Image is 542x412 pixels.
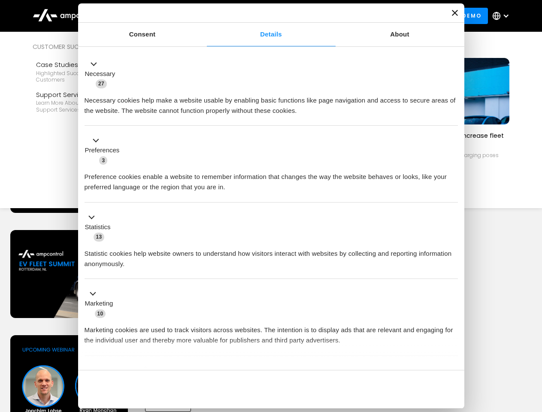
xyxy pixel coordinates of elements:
[94,233,105,241] span: 13
[85,69,115,79] label: Necessary
[33,87,139,117] a: Support ServicesLearn more about Ampcontrol’s support services
[36,90,136,100] div: Support Services
[85,222,111,232] label: Statistics
[33,57,139,87] a: Case StudiesHighlighted success stories From Our Customers
[85,59,121,89] button: Necessary (27)
[85,145,120,155] label: Preferences
[99,156,107,165] span: 3
[85,165,458,192] div: Preference cookies enable a website to remember information that changes the way the website beha...
[85,289,118,319] button: Marketing (10)
[96,79,107,88] span: 27
[85,89,458,116] div: Necessary cookies help make a website usable by enabling basic functions like page navigation and...
[36,100,136,113] div: Learn more about Ampcontrol’s support services
[142,367,150,375] span: 2
[207,23,336,46] a: Details
[36,60,136,70] div: Case Studies
[36,70,136,83] div: Highlighted success stories From Our Customers
[95,309,106,318] span: 10
[452,10,458,16] button: Close banner
[85,318,458,345] div: Marketing cookies are used to track visitors across websites. The intention is to display ads tha...
[85,136,125,166] button: Preferences (3)
[336,23,464,46] a: About
[85,212,116,242] button: Statistics (13)
[334,377,457,402] button: Okay
[33,42,139,51] div: Customer success
[85,242,458,269] div: Statistic cookies help website owners to understand how visitors interact with websites by collec...
[85,365,155,376] button: Unclassified (2)
[78,23,207,46] a: Consent
[85,299,113,309] label: Marketing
